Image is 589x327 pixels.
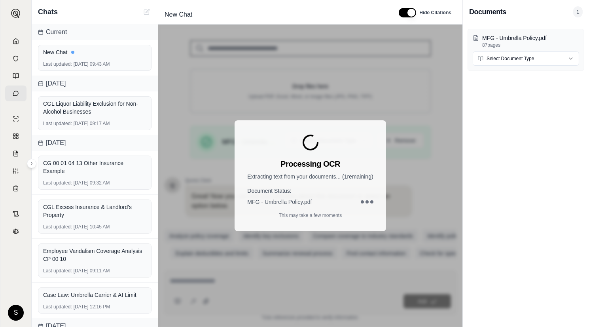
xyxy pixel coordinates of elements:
div: CGL Liquor Liability Exclusion for Non-Alcohol Businesses [43,100,146,116]
a: Policy Comparisons [5,128,27,144]
button: Expand sidebar [8,6,24,21]
div: CGL Excess Insurance & Landlord's Property [43,203,146,219]
div: New Chat [43,48,146,56]
div: CG 00 01 04 13 Other Insurance Example [43,159,146,175]
span: New Chat [161,8,195,21]
div: [DATE] [32,76,158,91]
div: Case Law: Umbrella Carrier & AI Limit [43,291,146,299]
a: Documents Vault [5,51,27,67]
span: 1 [573,6,583,17]
span: Last updated: [43,304,72,310]
span: Last updated: [43,180,72,186]
p: This may take a few moments [279,212,342,219]
div: Employee Vandalism Coverage Analysis CP 00 10 [43,247,146,263]
a: Home [5,33,27,49]
span: Hide Citations [419,10,451,16]
img: Expand sidebar [11,9,21,18]
p: MFG - Umbrella Policy.pdf [482,34,579,42]
a: Prompt Library [5,68,27,84]
button: Expand sidebar [27,159,36,168]
div: [DATE] [32,135,158,151]
span: Last updated: [43,61,72,67]
a: Contract Analysis [5,206,27,222]
span: Last updated: [43,120,72,127]
div: Current [32,24,158,40]
a: Coverage Table [5,181,27,196]
h4: Document Status: [247,187,373,195]
div: [DATE] 09:11 AM [43,268,146,274]
div: [DATE] 09:17 AM [43,120,146,127]
div: [DATE] 12:16 PM [43,304,146,310]
a: Legal Search Engine [5,223,27,239]
p: 87 pages [482,42,579,48]
span: Last updated: [43,268,72,274]
a: Single Policy [5,111,27,127]
div: Edit Title [161,8,389,21]
span: Chats [38,6,58,17]
div: [DATE] 09:32 AM [43,180,146,186]
div: [DATE] 10:45 AM [43,224,146,230]
h3: Processing OCR [280,158,340,169]
button: Cannot create new chat while OCR is processing [142,7,152,17]
div: S [8,305,24,321]
a: Claim Coverage [5,146,27,162]
a: Custom Report [5,163,27,179]
button: MFG - Umbrella Policy.pdf87pages [473,34,579,48]
a: Chat [5,86,27,101]
p: Extracting text from your documents... ( 1 remaining) [247,173,373,181]
span: Last updated: [43,224,72,230]
h3: Documents [469,6,506,17]
div: [DATE] 09:43 AM [43,61,146,67]
span: MFG - Umbrella Policy.pdf [247,198,312,206]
